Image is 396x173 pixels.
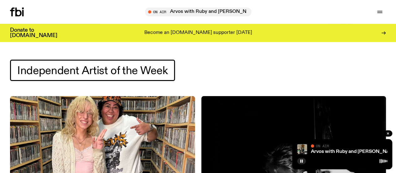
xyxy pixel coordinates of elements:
h3: Donate to [DOMAIN_NAME] [10,28,57,38]
span: On Air [316,144,329,148]
img: Ruby wears a Collarbones t shirt and pretends to play the DJ decks, Al sings into a pringles can.... [297,144,307,154]
button: On AirArvos with Ruby and [PERSON_NAME] [145,8,251,16]
p: Become an [DOMAIN_NAME] supporter [DATE] [144,30,252,36]
span: Independent Artist of the Week [17,64,168,77]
